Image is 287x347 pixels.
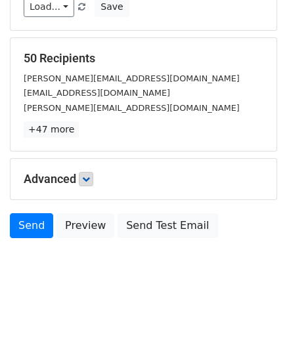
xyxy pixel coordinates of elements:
[118,213,217,238] a: Send Test Email
[24,88,170,98] small: [EMAIL_ADDRESS][DOMAIN_NAME]
[24,103,240,113] small: [PERSON_NAME][EMAIL_ADDRESS][DOMAIN_NAME]
[24,172,263,186] h5: Advanced
[24,121,79,138] a: +47 more
[24,73,240,83] small: [PERSON_NAME][EMAIL_ADDRESS][DOMAIN_NAME]
[10,213,53,238] a: Send
[24,51,263,66] h5: 50 Recipients
[56,213,114,238] a: Preview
